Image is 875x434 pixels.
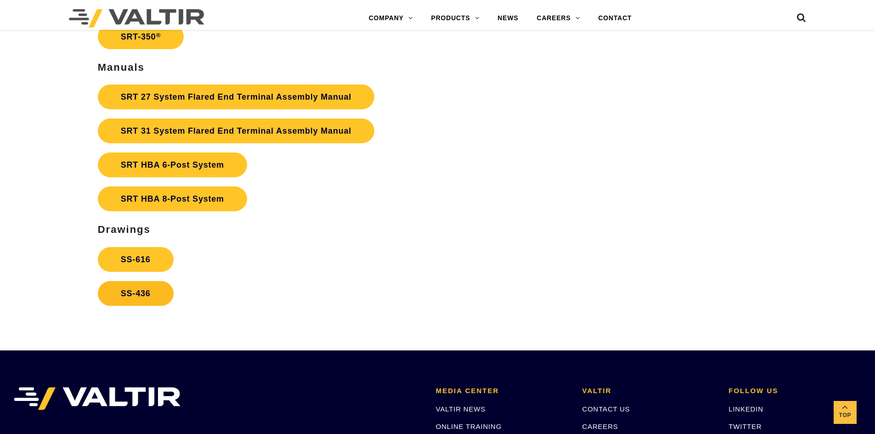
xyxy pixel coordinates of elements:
a: SRT 31 System Flared End Terminal Assembly Manual [98,118,374,143]
a: SS-436 [98,281,174,306]
a: SRT HBA 8-Post System [98,186,247,211]
a: Top [834,401,857,424]
h2: VALTIR [582,387,715,395]
sup: ® [156,32,161,39]
h2: MEDIA CENTER [436,387,569,395]
a: VALTIR NEWS [436,405,485,413]
a: SRT HBA 6-Post System [98,152,247,177]
strong: Drawings [98,224,151,235]
a: PRODUCTS [422,9,489,28]
a: TWITTER [728,423,762,430]
strong: Manuals [98,62,145,73]
strong: SRT HBA 6-Post System [121,160,224,169]
a: CAREERS [528,9,589,28]
a: CONTACT US [582,405,630,413]
a: SRT-350® [98,24,184,49]
a: CAREERS [582,423,618,430]
a: CONTACT [589,9,641,28]
a: SRT 27 System Flared End Terminal Assembly Manual [98,85,374,109]
a: ONLINE TRAINING [436,423,502,430]
span: Top [834,410,857,421]
a: COMPANY [360,9,422,28]
a: LINKEDIN [728,405,763,413]
a: NEWS [488,9,527,28]
a: SS-616 [98,247,174,272]
h2: FOLLOW US [728,387,861,395]
img: Valtir [69,9,204,28]
img: VALTIR [14,387,181,410]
